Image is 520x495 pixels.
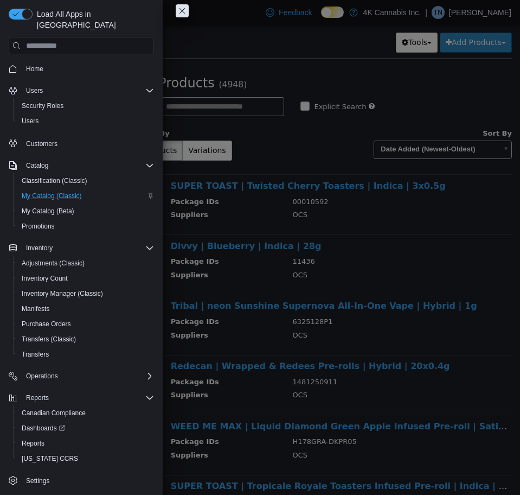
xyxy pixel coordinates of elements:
span: 4K Cannabis Ajax [40,82,101,90]
span: My Catalog (Classic) [17,189,154,202]
button: Adjustments (Classic) [13,256,158,271]
span: Load All Apps in [GEOGRAPHIC_DATA] [33,9,154,30]
span: Batteries [61,127,93,135]
label: Available by Dropship [19,467,98,478]
button: Transfers (Classic) [13,332,158,347]
a: [US_STATE] CCRS [17,452,82,465]
span: My Catalog (Beta) [17,205,154,218]
a: Classification (Classic) [17,174,92,187]
span: Manifests [22,304,49,313]
span: Classification (Classic) [22,176,87,185]
button: Inventory Count [13,271,158,286]
th: Suppliers [171,365,285,378]
span: Settings [22,474,154,487]
span: Catalog [22,159,154,172]
span: Users [22,84,154,97]
button: [US_STATE] CCRS [13,451,158,466]
span: Reports [22,439,44,448]
button: Users [13,113,158,129]
button: Users [22,84,47,97]
span: My Catalog (Classic) [22,192,82,200]
td: 1481250911 [284,352,512,365]
span: (84) [96,172,111,180]
td: 6325128P1 [284,291,512,305]
span: [US_STATE] CCRS [22,454,78,463]
a: Settings [22,474,54,487]
span: Settings [26,477,49,485]
span: Accessories [50,99,92,107]
span: Sort By [483,104,512,112]
span: (46) [23,155,38,163]
span: (1228) [23,110,47,118]
a: Purchase Orders [17,318,75,331]
img: 150 [138,156,163,181]
a: Canadian Compliance [17,407,90,420]
span: Adjustments (Classic) [17,257,154,270]
span: Transfers (Classic) [17,333,154,346]
span: Operations [22,370,154,383]
span: Promotions [22,222,55,231]
span: Storage [61,216,89,224]
span: Transfers (Classic) [22,335,76,344]
button: Products [138,116,183,136]
h5: Products [8,47,122,60]
button: Inventory Manager (Classic) [13,286,158,301]
th: Package IDs [171,231,285,245]
span: Promotions [17,220,154,233]
th: Suppliers [171,425,285,439]
span: (94) [82,244,97,252]
button: Home [4,61,158,77]
a: Transfers (Classic) [17,333,80,346]
button: My Catalog (Classic) [13,188,158,204]
span: Dashboards [17,422,154,435]
img: 150 [138,457,163,481]
span: All Products [138,50,215,66]
span: Customers [22,136,154,150]
span: (106) [56,200,75,208]
h5: Suppliers [8,338,122,351]
span: Dashboards [22,424,65,433]
h5: Product Details [8,432,122,445]
span: My Catalog (Beta) [22,207,74,215]
span: Inventory Count [17,272,154,285]
span: Transfers [17,348,154,361]
img: 150 [138,337,163,361]
button: Transfers [13,347,158,362]
span: Operations [26,372,58,380]
a: Divvy | Blueberry | Indica | 28g [171,216,322,226]
th: Suppliers [171,305,285,319]
button: Classification (Classic) [13,173,158,188]
span: Customers [26,139,57,148]
button: Inventory [22,242,57,255]
a: Date Added (Newest-Oldest) [374,116,512,134]
td: OCS [284,245,512,258]
span: All Products [21,66,62,74]
a: SUPER TOAST | Twisted Cherry Toasters | Indica | 3x0.5g [171,156,446,166]
button: Promotions [13,219,158,234]
td: 11436 [284,231,512,245]
th: Package IDs [171,411,285,425]
span: Manifests [17,302,154,315]
th: Package IDs [171,352,285,365]
img: 150 [138,397,163,421]
span: Grinders [61,172,92,180]
span: (96) [98,127,112,135]
label: Explicit Search [311,77,366,87]
button: Users [4,83,158,98]
span: Inventory Manager (Classic) [17,287,154,300]
h5: Product Status [8,385,122,398]
small: (4948) [219,55,247,65]
button: Security Roles [13,98,158,113]
a: Tribal | neon Sunshine Supernova All-In-One Vape | Hybrid | 1g [171,276,477,286]
span: Rolling Papers [61,144,111,152]
button: Variations [182,116,232,136]
button: Tools [396,8,438,28]
button: Reports [22,391,53,404]
span: Security Roles [17,99,154,112]
span: (73) [93,216,108,224]
a: Dashboards [17,422,69,435]
button: Reports [13,436,158,451]
button: Catalog [4,158,158,173]
a: Customers [22,137,62,150]
td: H178GRA-DKPR05 [284,411,512,425]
